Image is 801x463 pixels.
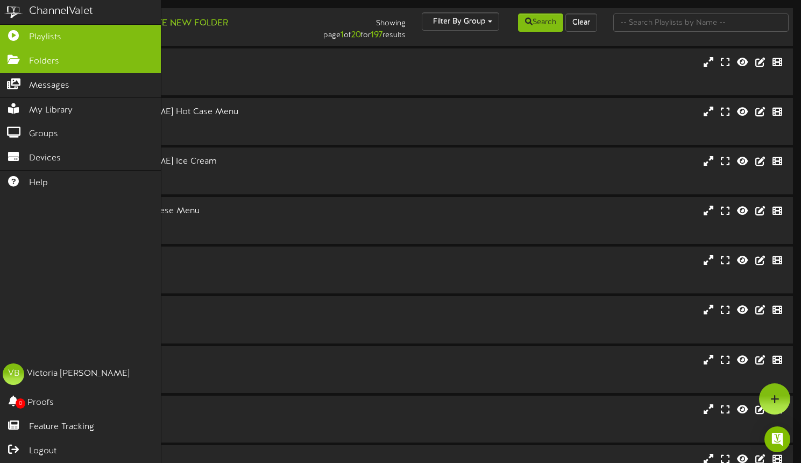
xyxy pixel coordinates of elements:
[43,227,343,236] div: # 7492
[43,304,343,317] div: Channel 16
[613,13,789,32] input: -- Search Playlists by Name --
[43,404,343,416] div: Channel 18
[29,445,56,458] span: Logout
[43,78,343,87] div: # 9520
[43,168,343,177] div: Landscape ( 16:9 )
[29,177,48,190] span: Help
[124,17,231,30] button: Create New Folder
[29,31,61,44] span: Playlists
[43,128,343,137] div: # 7493
[422,12,499,31] button: Filter By Group
[43,156,343,168] div: Cedar City [PERSON_NAME] Ice Cream
[43,118,343,128] div: Landscape ( 16:9 )
[29,55,59,68] span: Folders
[29,104,73,117] span: My Library
[43,326,343,335] div: # 7499
[43,177,343,186] div: # 7494
[27,397,54,409] span: Proofs
[43,69,343,78] div: Landscape ( 16:9 )
[27,368,130,380] div: Victoria [PERSON_NAME]
[29,421,94,433] span: Feature Tracking
[764,426,790,452] div: Open Intercom Messenger
[43,354,343,367] div: Channel 17
[43,255,343,267] div: Channel 1
[565,13,597,32] button: Clear
[518,13,563,32] button: Search
[43,57,343,69] div: AFS Digital Coupons
[43,218,343,227] div: Landscape ( 16:9 )
[29,152,61,165] span: Devices
[43,276,343,285] div: # 7963
[286,12,414,41] div: Showing page of for results
[43,317,343,326] div: Landscape ( 16:9 )
[351,30,361,40] strong: 20
[43,106,343,118] div: Cedar City [PERSON_NAME] Hot Case Menu
[371,30,382,40] strong: 197
[43,416,343,425] div: Landscape ( 16:9 )
[3,363,24,385] div: VB
[341,30,344,40] strong: 1
[43,376,343,385] div: # 7500
[43,366,343,375] div: Landscape ( 16:9 )
[29,128,58,141] span: Groups
[43,205,343,218] div: Cedar City Meat and Cheese Menu
[29,4,93,19] div: ChannelValet
[29,80,69,92] span: Messages
[43,267,343,276] div: Landscape ( 16:9 )
[43,425,343,434] div: # 7501
[16,398,25,409] span: 0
